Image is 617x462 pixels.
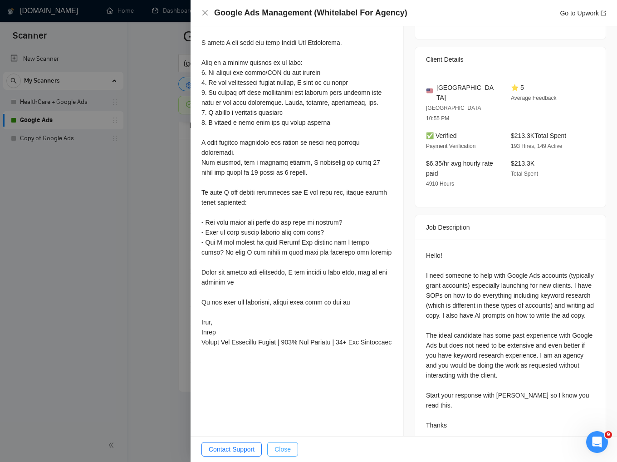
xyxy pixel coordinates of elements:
span: $213.3K [511,160,534,167]
span: Contact Support [209,444,255,454]
span: ⭐ 5 [511,84,524,91]
img: 🇺🇸 [426,88,433,94]
span: Close [274,444,291,454]
button: Close [201,9,209,17]
span: close [201,9,209,16]
a: Go to Upworkexport [560,10,606,17]
div: Client Details [426,47,595,72]
span: 193 Hires, 149 Active [511,143,562,149]
span: $213.3K Total Spent [511,132,566,139]
button: Close [267,442,298,457]
span: [GEOGRAPHIC_DATA] [436,83,496,103]
span: [GEOGRAPHIC_DATA] 10:55 PM [426,105,483,122]
div: Hello! I need someone to help with Google Ads accounts (typically grant accounts) especially laun... [426,251,595,430]
span: 4910 Hours [426,181,454,187]
span: export [601,10,606,16]
span: ✅ Verified [426,132,457,139]
span: Total Spent [511,171,538,177]
iframe: Intercom live chat [586,431,608,453]
button: Contact Support [201,442,262,457]
span: Average Feedback [511,95,557,101]
span: Payment Verification [426,143,475,149]
div: Job Description [426,215,595,240]
span: $6.35/hr avg hourly rate paid [426,160,493,177]
span: 9 [605,431,612,438]
h4: Google Ads Management (Whitelabel For Agency) [214,7,407,19]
